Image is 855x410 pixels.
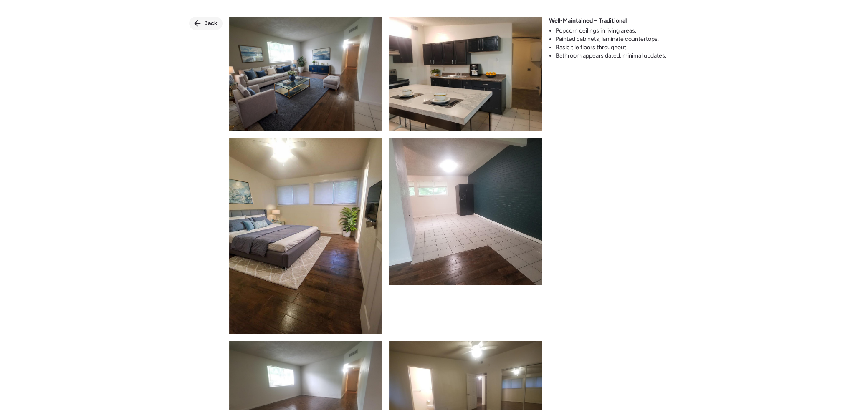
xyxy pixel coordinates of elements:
img: product [389,138,542,285]
li: Popcorn ceilings in living areas. [556,27,666,35]
img: product [229,138,382,334]
img: product [389,17,542,131]
span: Well-Maintained – Traditional [549,17,627,25]
li: Basic tile floors throughout. [556,43,666,52]
span: Back [204,19,218,28]
li: Painted cabinets, laminate countertops. [556,35,666,43]
li: Bathroom appears dated, minimal updates. [556,52,666,60]
img: product [229,17,382,131]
